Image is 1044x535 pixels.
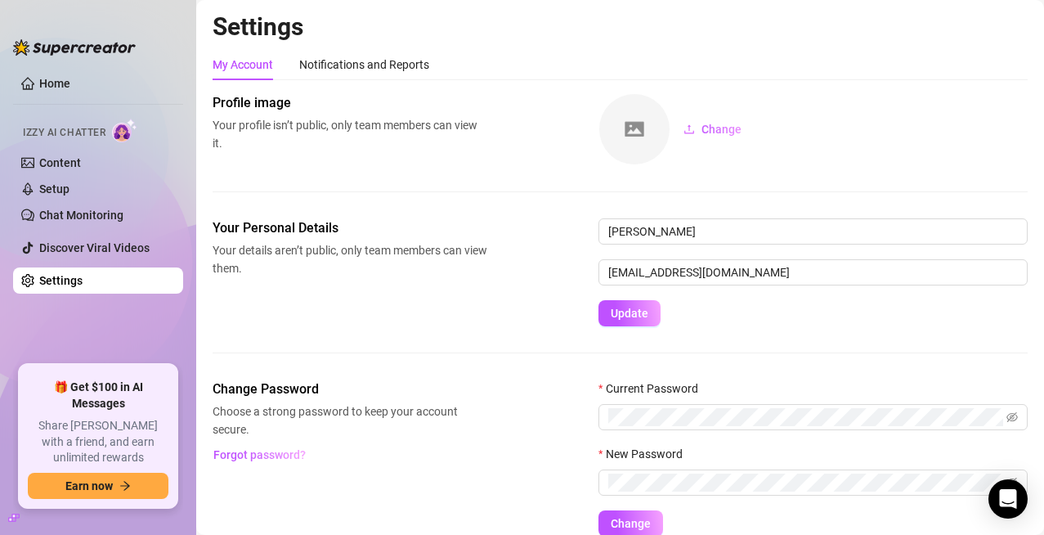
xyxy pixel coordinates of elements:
input: Enter new email [598,259,1028,285]
label: Current Password [598,380,709,398]
span: Your Personal Details [213,218,487,238]
span: eye-invisible [1006,477,1018,488]
button: Forgot password? [213,442,306,468]
img: AI Chatter [112,119,137,142]
span: 🎁 Get $100 in AI Messages [28,380,168,411]
img: logo-BBDzfeDw.svg [13,39,136,56]
h2: Settings [213,11,1028,43]
span: Your details aren’t public, only team members can view them. [213,241,487,277]
input: Current Password [608,408,1003,426]
a: Discover Viral Videos [39,241,150,254]
span: Change [701,123,742,136]
div: My Account [213,56,273,74]
span: Share [PERSON_NAME] with a friend, and earn unlimited rewards [28,418,168,466]
a: Chat Monitoring [39,209,123,222]
span: Forgot password? [213,448,306,461]
div: Notifications and Reports [299,56,429,74]
span: Earn now [65,479,113,492]
input: New Password [608,474,1003,492]
span: eye-invisible [1006,411,1018,423]
span: Update [611,307,648,320]
button: Change [670,116,755,142]
span: Izzy AI Chatter [23,125,105,141]
input: Enter name [598,218,1028,245]
span: Change Password [213,380,487,399]
a: Settings [39,274,83,287]
span: Change [611,517,651,530]
span: Profile image [213,93,487,113]
label: New Password [598,445,693,463]
div: Open Intercom Messenger [988,479,1028,519]
span: Your profile isn’t public, only team members can view it. [213,116,487,152]
img: square-placeholder.png [599,94,670,164]
span: Choose a strong password to keep your account secure. [213,402,487,438]
span: upload [683,124,695,135]
button: Earn nowarrow-right [28,473,168,499]
span: arrow-right [119,480,131,492]
a: Home [39,77,70,90]
a: Content [39,156,81,169]
a: Setup [39,182,69,196]
span: build [8,512,20,524]
button: Update [598,300,661,326]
